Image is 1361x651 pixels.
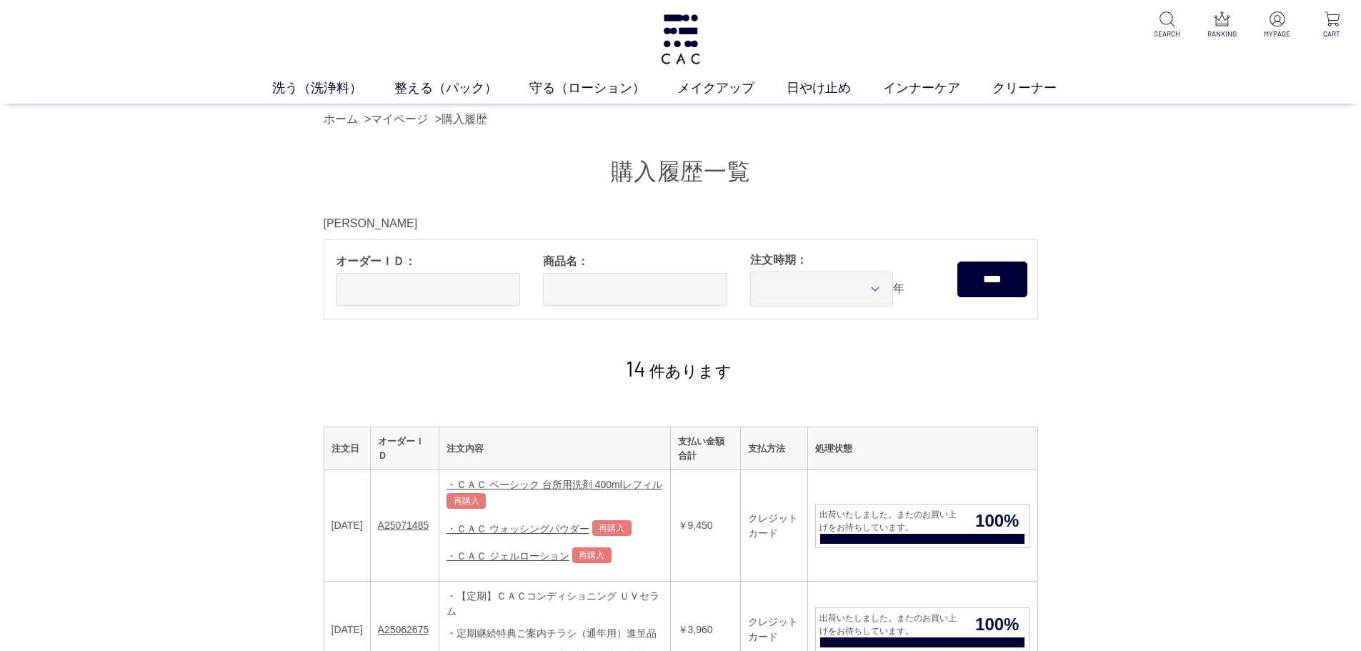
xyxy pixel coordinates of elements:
a: CART [1315,11,1350,39]
a: 守る（ローション） [529,79,677,98]
a: ・ＣＡＣ ベーシック 台所用洗剤 400mlレフィル [447,479,662,490]
span: 14 [626,355,647,381]
span: 注文時期： [750,252,934,269]
th: 処理状態 [808,427,1037,470]
a: マイページ [371,113,428,125]
img: logo [659,14,702,64]
a: メイクアップ [677,79,787,98]
th: 注文内容 [439,427,671,470]
td: [DATE] [324,470,370,582]
a: 再購入 [447,493,486,509]
a: A25071485 [378,520,429,531]
a: MYPAGE [1260,11,1295,39]
a: 再購入 [592,520,632,536]
span: 出荷いたしました。またのお買い上げをお待ちしています。 [816,612,965,637]
a: RANKING [1205,11,1240,39]
th: 支払方法 [741,427,808,470]
div: ・【定期】ＣＡＣコンディショニング ＵＶセラム [447,589,663,619]
span: 100% [965,612,1029,637]
a: インナーケア [883,79,992,98]
span: オーダーＩＤ： [336,253,520,270]
p: SEARCH [1150,29,1185,39]
span: 100% [965,508,1029,534]
a: 日やけ止め [787,79,883,98]
td: ￥9,450 [670,470,741,582]
a: クリーナー [992,79,1089,98]
a: 洗う（洗浄料） [272,79,394,98]
li: > [435,111,491,128]
h1: 購入履歴一覧 [324,156,1038,187]
a: SEARCH [1150,11,1185,39]
p: MYPAGE [1260,29,1295,39]
a: 出荷いたしました。またのお買い上げをお待ちしています。 100% [815,504,1030,548]
span: 件あります [626,362,732,380]
span: 出荷いたしました。またのお買い上げをお待ちしています。 [816,508,965,534]
a: ホーム [324,113,358,125]
a: ・ＣＡＣ ジェルローション [447,550,569,562]
a: 再購入 [572,547,612,563]
th: 支払い金額合計 [670,427,741,470]
div: [PERSON_NAME] [324,215,1038,232]
a: 整える（パック） [394,79,529,98]
p: RANKING [1205,29,1240,39]
div: 年 [739,240,946,319]
th: オーダーＩＤ [370,427,439,470]
td: クレジットカード [741,470,808,582]
a: 購入履歴 [442,113,487,125]
a: A25062675 [378,624,429,635]
li: > [364,111,432,128]
p: CART [1315,29,1350,39]
th: 注文日 [324,427,370,470]
a: ・ＣＡＣ ウォッシングパウダー [447,523,589,535]
span: 商品名： [543,253,727,270]
div: ・定期継続特典ご案内チラシ（通年用）進呈品 [447,626,663,641]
